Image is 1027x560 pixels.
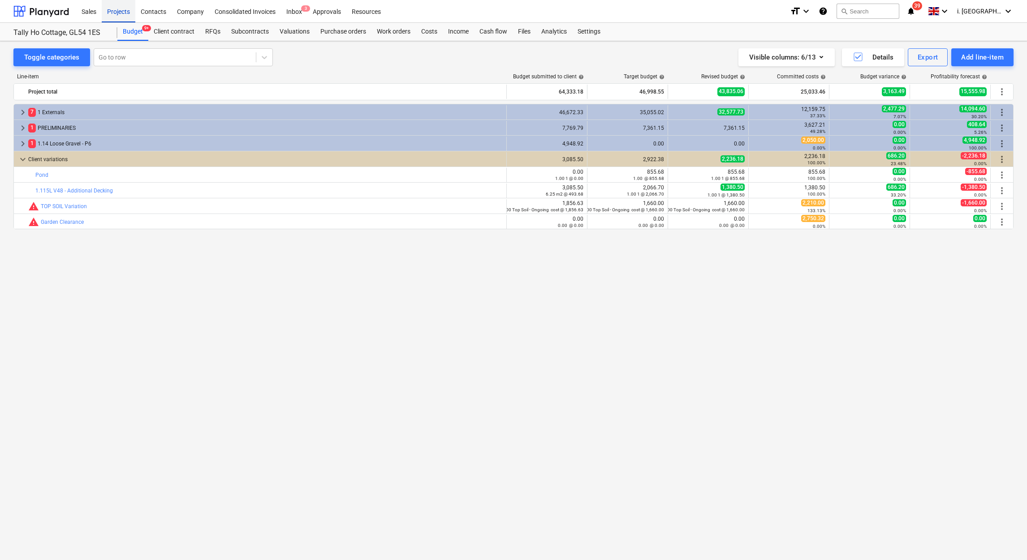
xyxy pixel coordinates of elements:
[842,48,904,66] button: Details
[13,73,507,80] div: Line-item
[510,216,583,228] div: 0.00
[997,123,1007,133] span: More actions
[17,107,28,118] span: keyboard_arrow_right
[148,23,200,41] a: Client contract
[672,169,745,181] div: 855.68
[315,23,371,41] a: Purchase orders
[886,184,906,191] span: 686.20
[13,28,107,38] div: Tally Ho Cottage, GL54 1ES
[893,130,906,135] small: 0.00%
[997,86,1007,97] span: More actions
[906,6,915,17] i: notifications
[997,217,1007,227] span: More actions
[142,25,151,31] span: 9+
[801,199,825,206] span: 2,210.00
[752,169,825,181] div: 855.68
[226,23,274,41] a: Subcontracts
[997,170,1007,180] span: More actions
[777,73,826,80] div: Committed costs
[717,108,745,115] span: 32,577.73
[555,176,583,181] small: 1.00 1 @ 0.00
[951,48,1014,66] button: Add line-item
[957,8,1002,15] span: i. [GEOGRAPHIC_DATA]
[721,184,745,191] span: 1,380.50
[624,73,665,80] div: Target budget
[117,23,148,41] div: Budget
[749,51,824,63] div: Visible columns : 6/13
[893,145,906,150] small: 0.00%
[912,1,922,10] span: 39
[371,23,416,41] a: Work orders
[752,153,825,166] div: 2,236.18
[891,192,906,197] small: 33.20%
[973,215,987,222] span: 0.00
[639,223,664,228] small: 0.00 @ 0.00
[974,130,987,135] small: 5.26%
[591,125,664,131] div: 7,361.15
[536,23,572,41] a: Analytics
[657,74,665,80] span: help
[813,224,825,229] small: 0.00%
[893,177,906,182] small: 0.00%
[17,154,28,165] span: keyboard_arrow_down
[982,517,1027,560] iframe: Chat Widget
[513,73,584,80] div: Budget submitted to client
[24,51,79,63] div: Toggle categories
[893,121,906,128] span: 0.00
[752,85,825,99] div: 25,033.46
[28,201,39,212] span: Committed costs exceed revised budget
[701,73,745,80] div: Revised budget
[974,208,987,213] small: 0.00%
[893,215,906,222] span: 0.00
[801,215,825,222] span: 2,750.32
[959,105,987,112] span: 14,094.60
[416,23,443,41] a: Costs
[807,208,825,213] small: 133.13%
[891,161,906,166] small: 23.48%
[962,137,987,144] span: 4,948.92
[790,6,801,17] i: format_size
[971,114,987,119] small: 30.20%
[591,141,664,147] div: 0.00
[558,223,583,228] small: 0.00 @ 0.00
[663,207,745,212] small: 1.00 Top Soil - Ongoing cost @ 1,660.00
[801,6,811,17] i: keyboard_arrow_down
[28,121,503,135] div: PRELIMINARIES
[997,201,1007,212] span: More actions
[997,154,1007,165] span: More actions
[918,51,938,63] div: Export
[274,23,315,41] a: Valuations
[41,203,87,209] a: TOP SOIL Variation
[810,129,825,134] small: 49.28%
[961,51,1004,63] div: Add line-item
[583,207,664,212] small: 1.00 Top Soil - Ongoing cost @ 1,660.00
[28,137,503,151] div: 1.14 Loose Gravel - P6
[899,74,906,80] span: help
[819,6,828,17] i: Knowledge base
[591,85,664,99] div: 46,998.55
[967,121,987,128] span: 408.64
[893,137,906,144] span: 0.00
[974,177,987,182] small: 0.00%
[502,200,583,213] div: 1,856.63
[893,168,906,175] span: 0.00
[974,224,987,229] small: 0.00%
[752,106,825,119] div: 12,159.75
[813,145,825,150] small: 0.00%
[807,160,825,165] small: 100.00%
[591,109,664,115] div: 35,055.02
[502,207,583,212] small: 1.00 Top Soil - Ongoing cost @ 1,856.63
[893,224,906,229] small: 0.00%
[17,123,28,133] span: keyboard_arrow_right
[721,155,745,162] span: 2,236.18
[591,156,664,162] div: 2,922.38
[893,208,906,213] small: 0.00%
[997,107,1007,118] span: More actions
[672,216,745,228] div: 0.00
